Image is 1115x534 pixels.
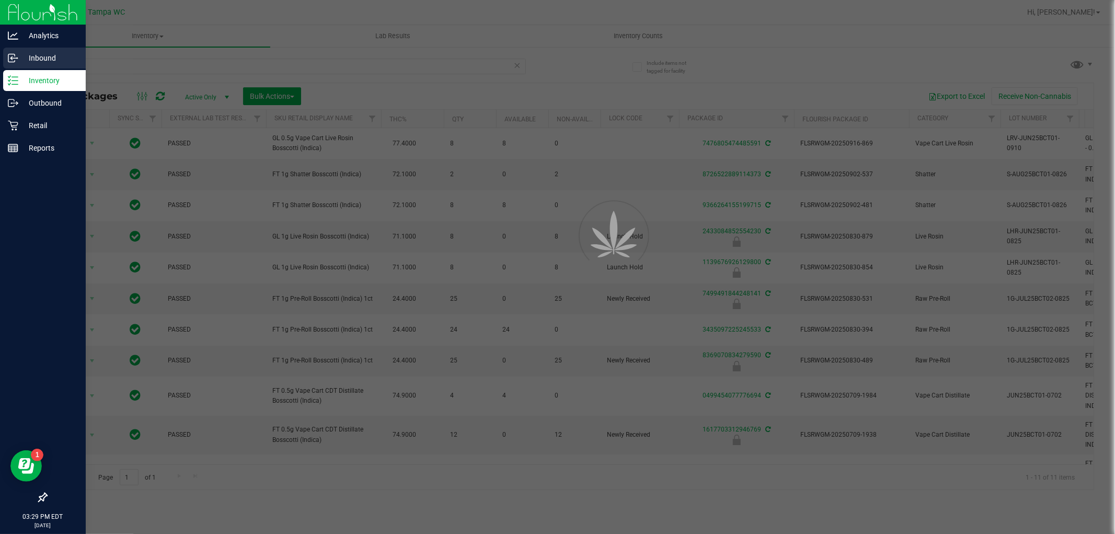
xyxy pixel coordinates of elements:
[8,143,18,153] inline-svg: Reports
[10,450,42,482] iframe: Resource center
[8,75,18,86] inline-svg: Inventory
[18,52,81,64] p: Inbound
[18,74,81,87] p: Inventory
[18,119,81,132] p: Retail
[5,521,81,529] p: [DATE]
[8,120,18,131] inline-svg: Retail
[18,142,81,154] p: Reports
[8,53,18,63] inline-svg: Inbound
[18,97,81,109] p: Outbound
[31,449,43,461] iframe: Resource center unread badge
[18,29,81,42] p: Analytics
[8,30,18,41] inline-svg: Analytics
[8,98,18,108] inline-svg: Outbound
[5,512,81,521] p: 03:29 PM EDT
